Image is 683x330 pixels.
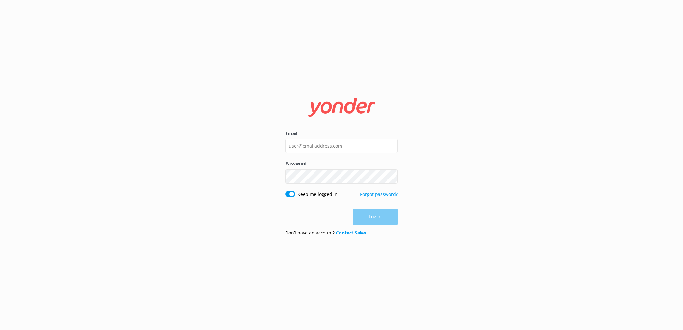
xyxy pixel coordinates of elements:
label: Password [285,160,398,167]
p: Don’t have an account? [285,229,366,236]
button: Show password [385,170,398,183]
a: Contact Sales [336,230,366,236]
input: user@emailaddress.com [285,139,398,153]
a: Forgot password? [360,191,398,197]
label: Email [285,130,398,137]
label: Keep me logged in [297,191,338,198]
